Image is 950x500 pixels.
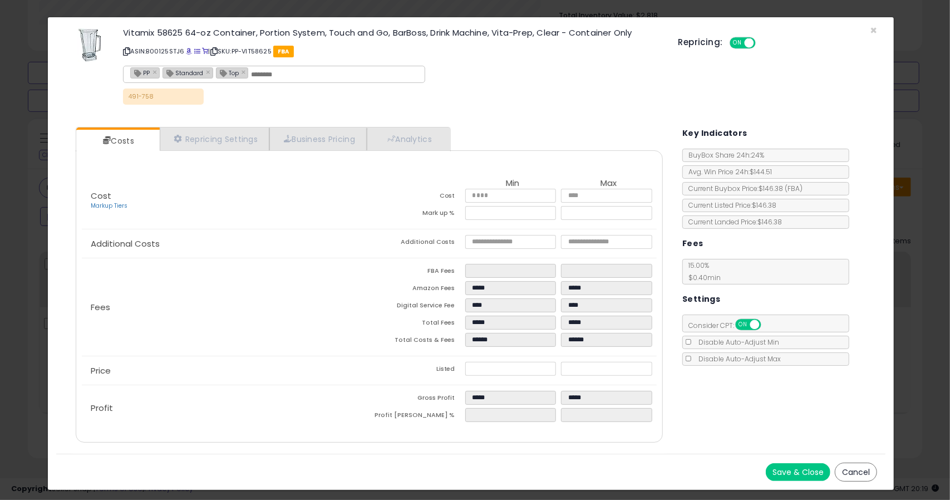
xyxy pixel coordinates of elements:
[683,273,721,282] span: $0.40 min
[693,337,779,347] span: Disable Auto-Adjust Min
[693,354,781,364] span: Disable Auto-Adjust Max
[369,189,465,206] td: Cost
[273,46,294,57] span: FBA
[731,38,745,48] span: ON
[465,179,561,189] th: Min
[123,42,661,60] p: ASIN: B00125STJ6 | SKU: PP-VIT58625
[367,128,449,150] a: Analytics
[369,281,465,298] td: Amazon Fees
[91,202,127,210] a: Markup Tiers
[369,264,465,281] td: FBA Fees
[682,126,747,140] h5: Key Indicators
[683,200,776,210] span: Current Listed Price: $146.38
[736,320,750,330] span: ON
[835,463,877,482] button: Cancel
[186,47,193,56] a: BuyBox page
[683,150,764,160] span: BuyBox Share 24h: 24%
[123,89,204,105] p: 491-758
[561,179,657,189] th: Max
[369,235,465,252] td: Additional Costs
[202,47,208,56] a: Your listing only
[82,303,370,312] p: Fees
[123,28,661,37] h3: Vitamix 58625 64-oz Container, Portion System, Touch and Go, BarBoss, Drink Machine, Vita-Prep, C...
[152,67,159,77] a: ×
[683,184,803,193] span: Current Buybox Price:
[206,67,213,77] a: ×
[369,316,465,333] td: Total Fees
[785,184,803,193] span: ( FBA )
[76,130,159,152] a: Costs
[870,22,877,38] span: ×
[82,366,370,375] p: Price
[269,128,367,150] a: Business Pricing
[131,68,150,77] span: PP
[216,68,239,77] span: Top
[242,67,248,77] a: ×
[766,463,830,481] button: Save & Close
[82,192,370,210] p: Cost
[194,47,200,56] a: All offer listings
[369,333,465,350] td: Total Costs & Fees
[683,167,772,177] span: Avg. Win Price 24h: $144.51
[682,237,703,251] h5: Fees
[683,261,721,282] span: 15.00 %
[369,391,465,408] td: Gross Profit
[369,206,465,223] td: Mark up %
[682,292,720,306] h5: Settings
[683,217,782,227] span: Current Landed Price: $146.38
[369,298,465,316] td: Digital Service Fee
[78,28,101,62] img: 51R8pWUYjLL._SL60_.jpg
[160,128,270,150] a: Repricing Settings
[678,38,723,47] h5: Repricing:
[82,239,370,248] p: Additional Costs
[369,408,465,425] td: Profit [PERSON_NAME] %
[82,404,370,413] p: Profit
[369,362,465,379] td: Listed
[760,320,777,330] span: OFF
[759,184,803,193] span: $146.38
[683,321,776,330] span: Consider CPT:
[163,68,203,77] span: Standard
[754,38,771,48] span: OFF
